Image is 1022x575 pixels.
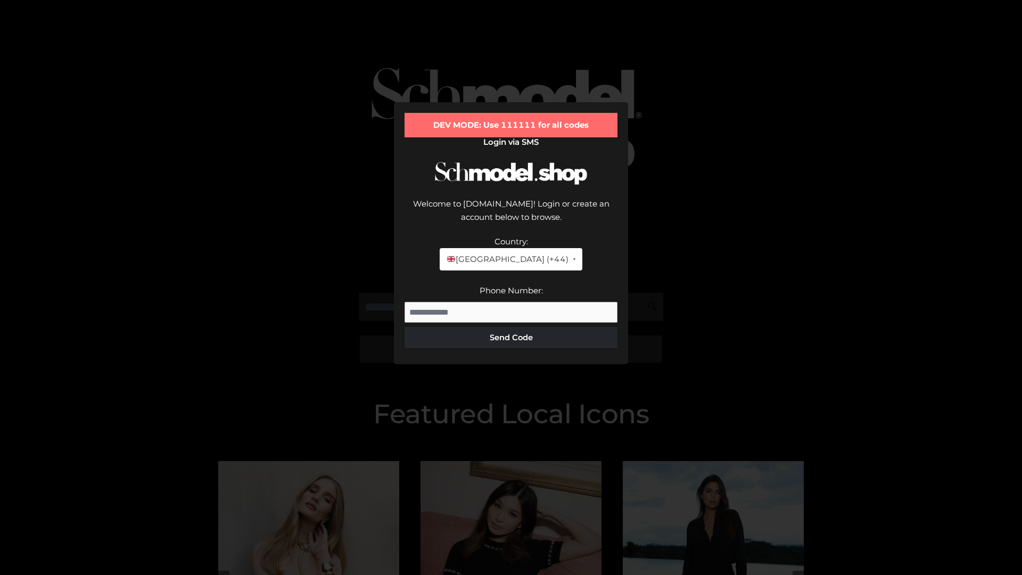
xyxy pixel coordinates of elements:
label: Country: [494,236,528,247]
span: [GEOGRAPHIC_DATA] (+44) [446,252,568,266]
button: Send Code [405,327,617,348]
div: Welcome to [DOMAIN_NAME]! Login or create an account below to browse. [405,197,617,235]
div: DEV MODE: Use 111111 for all codes [405,113,617,137]
label: Phone Number: [480,285,543,295]
img: 🇬🇧 [447,255,455,263]
img: Schmodel Logo [431,152,591,194]
h2: Login via SMS [405,137,617,147]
